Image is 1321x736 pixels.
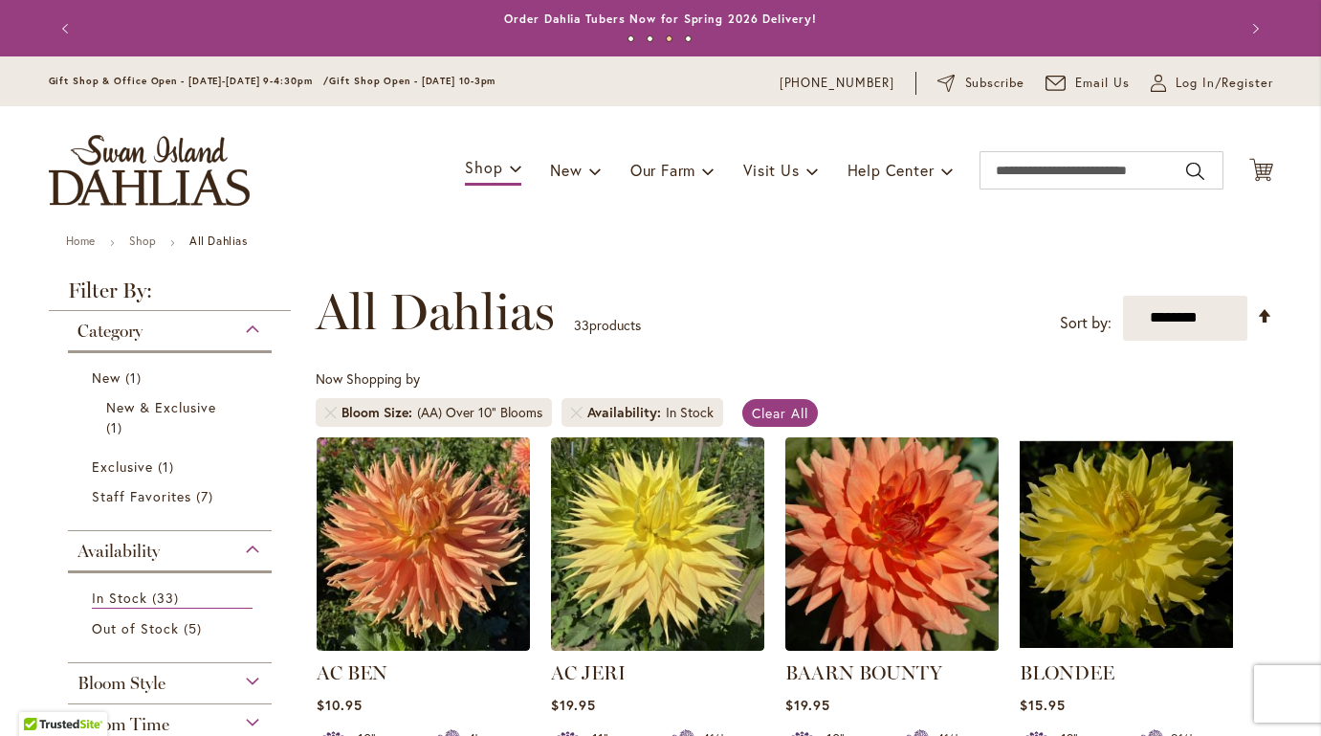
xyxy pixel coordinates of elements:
button: 1 of 4 [627,35,634,42]
a: Order Dahlia Tubers Now for Spring 2026 Delivery! [504,11,816,26]
span: 33 [574,316,589,334]
span: All Dahlias [316,283,555,341]
span: 7 [196,486,218,506]
span: $15.95 [1020,696,1066,714]
span: Email Us [1075,74,1130,93]
span: New [550,160,582,180]
button: 3 of 4 [666,35,672,42]
span: New & Exclusive [106,398,217,416]
span: 1 [106,417,127,437]
span: Shop [465,157,502,177]
a: Blondee [1020,636,1233,655]
span: Bloom Style [77,673,165,694]
span: 1 [158,457,179,477]
span: $19.95 [551,696,596,714]
a: New &amp; Exclusive [106,397,239,437]
span: Availability [587,403,666,422]
a: Subscribe [937,74,1024,93]
span: 33 [152,588,184,608]
iframe: Launch Accessibility Center [14,668,68,722]
span: Staff Favorites [92,487,192,505]
span: In Stock [92,589,147,607]
img: Baarn Bounty [785,437,999,651]
a: New [92,368,253,388]
span: Help Center [848,160,935,180]
span: 5 [184,618,207,638]
a: Log In/Register [1151,74,1273,93]
img: AC Jeri [551,437,764,651]
div: (AA) Over 10" Blooms [417,403,542,422]
button: 4 of 4 [685,35,692,42]
a: BLONDEE [1020,661,1114,684]
span: Our Farm [630,160,695,180]
a: Shop [129,234,156,248]
span: New [92,368,121,387]
a: Remove Availability In Stock [571,407,583,418]
a: AC BEN [317,661,387,684]
span: Log In/Register [1176,74,1273,93]
span: Availability [77,541,160,562]
span: Exclusive [92,457,153,476]
a: Baarn Bounty [785,636,999,655]
span: Gift Shop Open - [DATE] 10-3pm [329,75,495,87]
a: Clear All [742,399,818,427]
a: Exclusive [92,457,253,477]
span: Clear All [752,404,808,422]
strong: Filter By: [49,280,292,311]
a: Email Us [1046,74,1130,93]
span: Now Shopping by [316,369,420,388]
img: Blondee [1020,437,1233,651]
div: In Stock [666,403,714,422]
span: Gift Shop & Office Open - [DATE]-[DATE] 9-4:30pm / [49,75,330,87]
a: AC BEN [317,636,530,655]
a: Home [66,234,96,248]
span: $10.95 [317,696,363,714]
span: Subscribe [965,74,1025,93]
strong: All Dahlias [189,234,248,248]
a: AC JERI [551,661,626,684]
span: $19.95 [785,696,830,714]
span: 1 [125,368,146,388]
span: Bloom Time [77,714,169,735]
span: Bloom Size [341,403,417,422]
span: Out of Stock [92,619,180,637]
label: Sort by: [1060,305,1112,341]
a: AC Jeri [551,636,764,655]
button: Previous [49,10,87,48]
button: 2 of 4 [647,35,653,42]
button: Next [1235,10,1273,48]
span: Category [77,321,143,342]
a: In Stock 33 [92,588,253,609]
a: [PHONE_NUMBER] [780,74,895,93]
a: Out of Stock 5 [92,618,253,638]
span: Visit Us [743,160,799,180]
p: products [574,310,641,341]
a: Staff Favorites [92,486,253,506]
a: store logo [49,135,250,206]
a: Remove Bloom Size (AA) Over 10" Blooms [325,407,337,418]
img: AC BEN [317,437,530,651]
a: BAARN BOUNTY [785,661,942,684]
